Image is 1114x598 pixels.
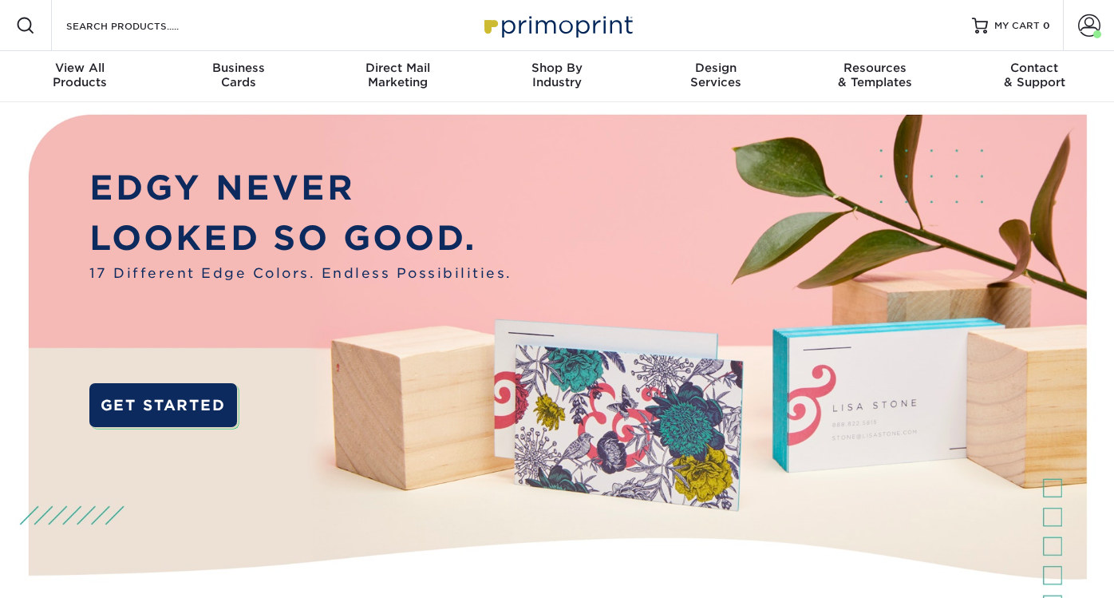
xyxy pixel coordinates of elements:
span: Resources [796,61,954,75]
a: GET STARTED [89,383,237,427]
a: Contact& Support [955,51,1114,102]
span: Business [159,61,318,75]
span: Shop By [477,61,636,75]
a: BusinessCards [159,51,318,102]
img: Primoprint [477,8,637,42]
span: MY CART [994,19,1040,33]
span: Contact [955,61,1114,75]
div: Cards [159,61,318,89]
span: 17 Different Edge Colors. Endless Possibilities. [89,263,512,283]
div: & Templates [796,61,954,89]
div: Industry [477,61,636,89]
p: EDGY NEVER [89,163,512,213]
div: Services [637,61,796,89]
input: SEARCH PRODUCTS..... [65,16,220,35]
div: & Support [955,61,1114,89]
span: Design [637,61,796,75]
a: Shop ByIndustry [477,51,636,102]
a: Resources& Templates [796,51,954,102]
p: LOOKED SO GOOD. [89,213,512,263]
span: Direct Mail [318,61,477,75]
span: 0 [1043,20,1050,31]
a: Direct MailMarketing [318,51,477,102]
div: Marketing [318,61,477,89]
a: DesignServices [637,51,796,102]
